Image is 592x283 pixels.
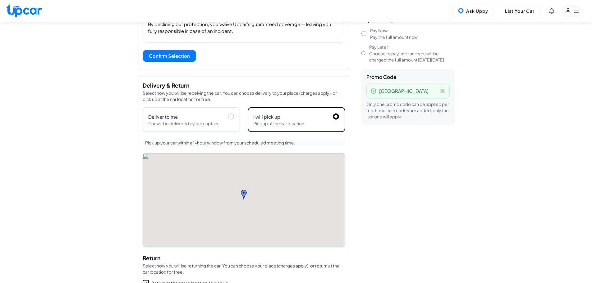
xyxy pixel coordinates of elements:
[366,74,450,80] h3: Promo Code
[500,5,540,17] button: List Your Car
[253,114,280,119] h4: I will pick up
[361,31,366,36] input: Pay NowPay the full amount now
[143,254,345,262] h4: Return
[366,101,450,120] p: Only one promo code can be applied per trip. If multiple codes are added, only the last one will ...
[458,8,464,14] img: Uppy
[143,90,345,102] p: Select how you will be receiving the car. You can choose delivery to your place (charges apply), ...
[148,120,235,126] div: Car will be delivered by our captain.
[6,4,42,17] img: Upcar Logo
[452,5,493,17] button: Ask Uppy
[549,8,554,14] div: View Notifications
[379,88,429,95] span: [GEOGRAPHIC_DATA]
[143,50,196,62] button: Confirm Selection
[148,21,340,37] li: By declining our protection, you waive Upcar’s guaranteed coverage — leaving you fully responsibl...
[253,120,340,126] div: Pick up at the car location.
[369,50,455,63] p: Choose to pay later and you will be charged the full amount [DATE][DATE]
[370,34,418,40] p: Pay the full amount now
[143,262,345,275] p: Select how you will be returning the car. You can choose your place (charges apply), or return at...
[361,51,365,56] input: Pay LaterChoose to pay later and you will be charged the full amount [DATE][DATE]
[145,139,343,146] p: Pick up your car within a 1-hour window from your scheduled meeting time.
[370,28,388,33] span: Pay Now
[143,81,345,90] h3: Delivery & Return
[148,114,178,119] h4: Deliver to me
[369,44,388,50] span: Pay Later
